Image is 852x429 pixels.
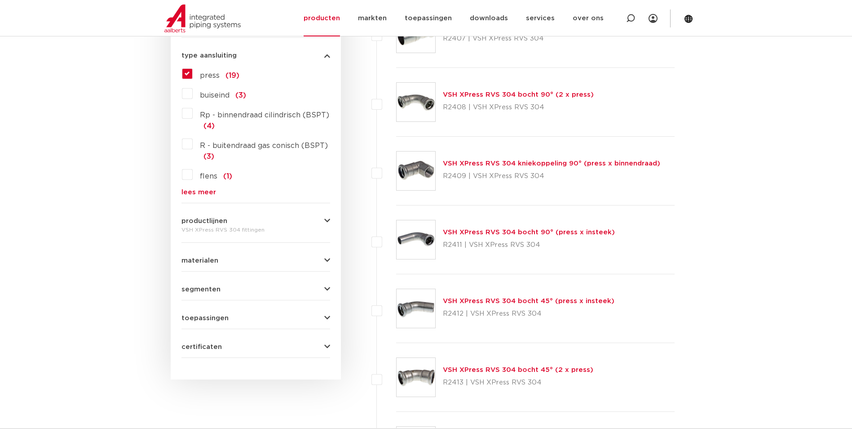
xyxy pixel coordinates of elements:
[443,307,614,321] p: R2412 | VSH XPress RVS 304
[181,315,229,322] span: toepassingen
[181,218,330,224] button: productlijnen
[443,169,660,183] p: R2409 | VSH XPress RVS 304
[181,286,330,293] button: segmenten
[181,257,218,264] span: materialen
[443,366,593,373] a: VSH XPress RVS 304 bocht 45° (2 x press)
[223,173,232,180] span: (1)
[397,289,435,328] img: Thumbnail for VSH XPress RVS 304 bocht 45° (press x insteek)
[200,92,230,99] span: buiseind
[443,238,615,252] p: R2411 | VSH XPress RVS 304
[443,100,594,115] p: R2408 | VSH XPress RVS 304
[235,92,246,99] span: (3)
[200,142,328,149] span: R - buitendraad gas conisch (BSPT)
[181,224,330,235] div: VSH XPress RVS 304 fittingen
[181,344,330,350] button: certificaten
[397,83,435,121] img: Thumbnail for VSH XPress RVS 304 bocht 90° (2 x press)
[181,344,222,350] span: certificaten
[200,112,329,119] span: Rp - binnendraad cilindrisch (BSPT)
[181,52,237,59] span: type aansluiting
[443,31,607,46] p: R2407 | VSH XPress RVS 304
[181,189,330,196] a: lees meer
[397,358,435,397] img: Thumbnail for VSH XPress RVS 304 bocht 45° (2 x press)
[225,72,239,79] span: (19)
[397,152,435,190] img: Thumbnail for VSH XPress RVS 304 kniekoppeling 90° (press x binnendraad)
[181,218,227,224] span: productlijnen
[200,173,217,180] span: flens
[443,160,660,167] a: VSH XPress RVS 304 kniekoppeling 90° (press x binnendraad)
[200,72,220,79] span: press
[181,257,330,264] button: materialen
[443,298,614,304] a: VSH XPress RVS 304 bocht 45° (press x insteek)
[181,52,330,59] button: type aansluiting
[203,122,215,130] span: (4)
[203,153,214,160] span: (3)
[181,286,221,293] span: segmenten
[397,220,435,259] img: Thumbnail for VSH XPress RVS 304 bocht 90° (press x insteek)
[443,375,593,390] p: R2413 | VSH XPress RVS 304
[181,315,330,322] button: toepassingen
[443,229,615,236] a: VSH XPress RVS 304 bocht 90° (press x insteek)
[443,91,594,98] a: VSH XPress RVS 304 bocht 90° (2 x press)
